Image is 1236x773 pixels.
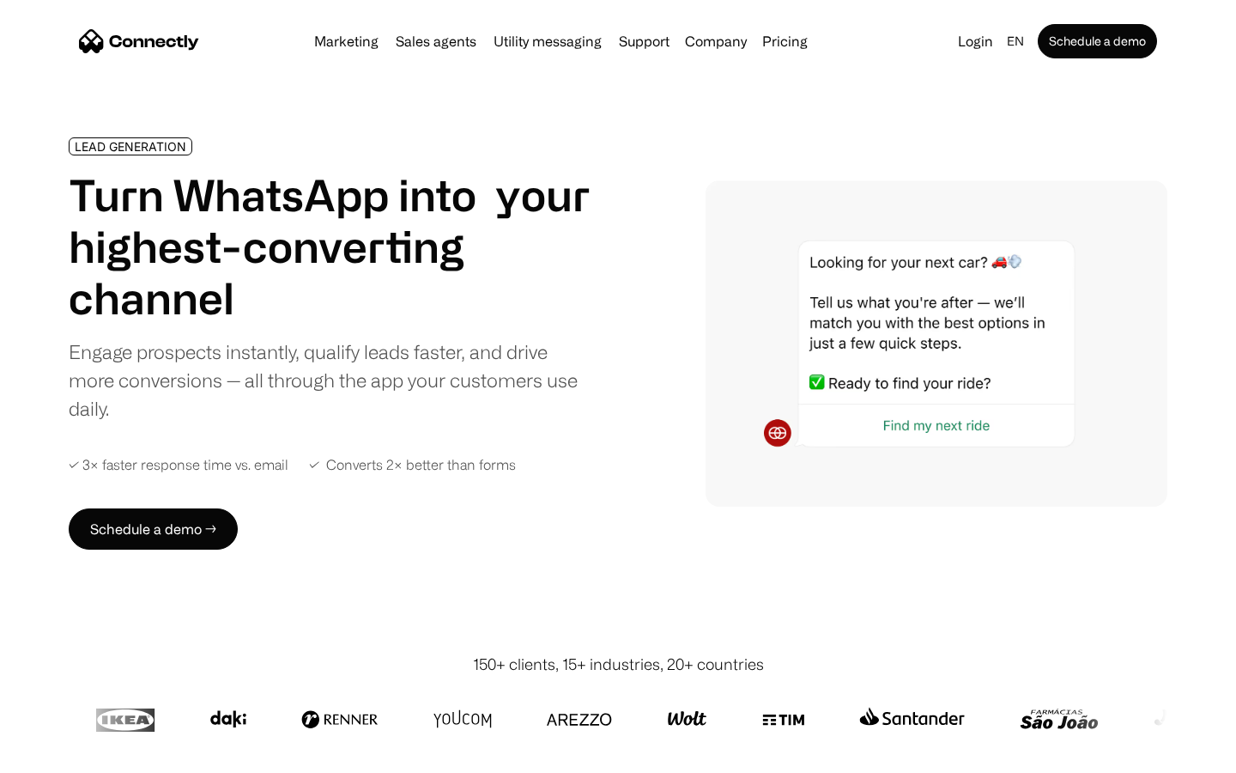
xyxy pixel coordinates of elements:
[951,29,1000,53] a: Login
[69,457,288,473] div: ✓ 3× faster response time vs. email
[389,34,483,48] a: Sales agents
[1007,29,1024,53] div: en
[1038,24,1157,58] a: Schedule a demo
[69,169,591,324] h1: Turn WhatsApp into your highest-converting channel
[309,457,516,473] div: ✓ Converts 2× better than forms
[487,34,609,48] a: Utility messaging
[473,653,764,676] div: 150+ clients, 15+ industries, 20+ countries
[34,743,103,767] ul: Language list
[612,34,676,48] a: Support
[75,140,186,153] div: LEAD GENERATION
[69,338,591,423] div: Engage prospects instantly, qualify leads faster, and drive more conversions — all through the ap...
[69,508,238,550] a: Schedule a demo →
[17,741,103,767] aside: Language selected: English
[685,29,747,53] div: Company
[755,34,815,48] a: Pricing
[307,34,385,48] a: Marketing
